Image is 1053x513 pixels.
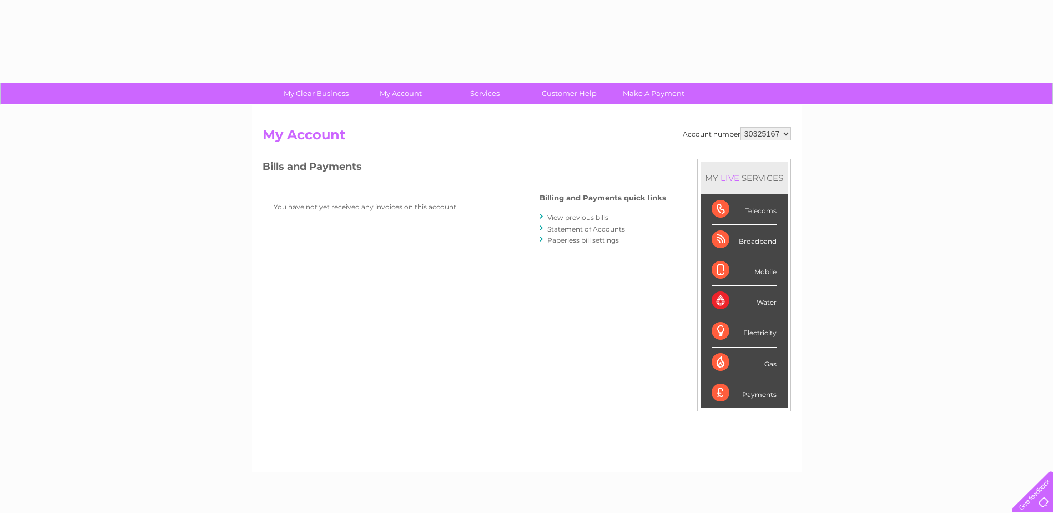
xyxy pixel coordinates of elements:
div: Mobile [712,255,777,286]
div: Payments [712,378,777,408]
div: Telecoms [712,194,777,225]
a: My Clear Business [270,83,362,104]
a: Statement of Accounts [547,225,625,233]
div: Broadband [712,225,777,255]
a: My Account [355,83,446,104]
a: Make A Payment [608,83,699,104]
div: MY SERVICES [701,162,788,194]
h3: Bills and Payments [263,159,666,178]
a: Customer Help [523,83,615,104]
a: Paperless bill settings [547,236,619,244]
a: Services [439,83,531,104]
div: Gas [712,348,777,378]
p: You have not yet received any invoices on this account. [274,202,496,212]
div: Water [712,286,777,316]
div: Account number [683,127,791,140]
h4: Billing and Payments quick links [540,194,666,202]
h2: My Account [263,127,791,148]
div: LIVE [718,173,742,183]
a: View previous bills [547,213,608,222]
div: Electricity [712,316,777,347]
